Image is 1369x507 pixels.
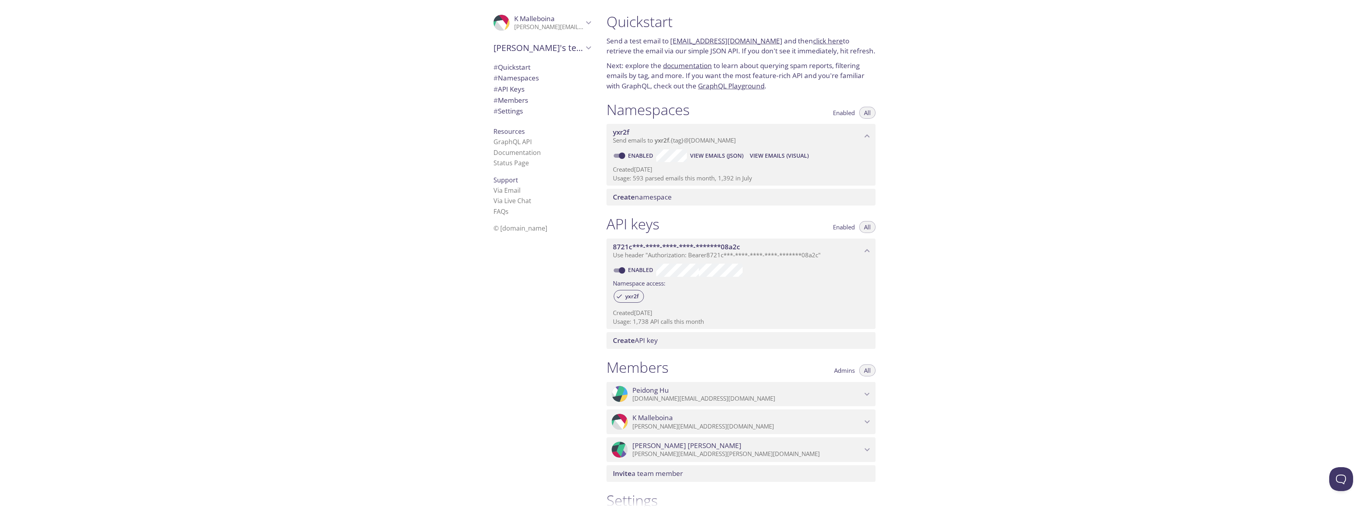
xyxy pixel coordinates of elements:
span: # [493,63,498,72]
button: All [859,107,876,119]
a: documentation [663,61,712,70]
span: # [493,96,498,105]
p: Created [DATE] [613,309,869,317]
p: [PERSON_NAME][EMAIL_ADDRESS][PERSON_NAME][DOMAIN_NAME] [632,450,862,458]
span: Support [493,176,518,184]
span: s [505,207,509,216]
p: [PERSON_NAME][EMAIL_ADDRESS][DOMAIN_NAME] [514,23,583,31]
h1: API keys [606,215,659,233]
a: click here [813,36,843,45]
a: Enabled [627,266,656,274]
div: K Malleboina [606,409,876,434]
span: Members [493,96,528,105]
div: Invite a team member [606,465,876,482]
span: Resources [493,127,525,136]
span: [PERSON_NAME] [PERSON_NAME] [632,441,741,450]
a: Via Live Chat [493,196,531,205]
span: Namespaces [493,73,539,82]
button: Enabled [828,221,860,233]
span: # [493,73,498,82]
div: Namespaces [487,72,597,84]
div: yxr2f namespace [606,124,876,149]
span: Create [613,192,635,202]
p: Send a test email to and then to retrieve the email via our simple JSON API. If you don't see it ... [606,36,876,56]
div: yxr2f [614,290,644,303]
span: [PERSON_NAME]'s team [493,42,583,53]
div: Peidong's team [487,37,597,58]
span: Create [613,336,635,345]
button: All [859,221,876,233]
span: View Emails (Visual) [750,151,809,161]
a: [EMAIL_ADDRESS][DOMAIN_NAME] [670,36,782,45]
div: Members [487,95,597,106]
button: Admins [829,364,860,376]
span: K Malleboina [514,14,555,23]
span: Quickstart [493,63,530,72]
span: # [493,106,498,115]
div: Create namespace [606,189,876,206]
p: Usage: 1,738 API calls this month [613,317,869,326]
p: [PERSON_NAME][EMAIL_ADDRESS][DOMAIN_NAME] [632,423,862,431]
div: Peidong Hu [606,382,876,407]
div: Tom Lee [606,437,876,462]
button: All [859,364,876,376]
a: Via Email [493,186,521,195]
span: API key [613,336,658,345]
span: API Keys [493,84,525,94]
div: Create API Key [606,332,876,349]
button: View Emails (Visual) [747,149,812,162]
span: namespace [613,192,672,202]
span: # [493,84,498,94]
span: © [DOMAIN_NAME] [493,224,547,233]
p: Created [DATE] [613,165,869,174]
a: Status Page [493,159,529,167]
a: GraphQL Playground [698,81,764,90]
div: API Keys [487,84,597,95]
p: Usage: 593 parsed emails this month, 1,392 in July [613,174,869,182]
iframe: Help Scout Beacon - Open [1329,467,1353,491]
span: Settings [493,106,523,115]
span: Peidong Hu [632,386,669,395]
h1: Quickstart [606,13,876,31]
a: GraphQL API [493,137,532,146]
div: Team Settings [487,106,597,117]
span: yxr2f [655,136,669,144]
span: Invite [613,469,632,478]
a: FAQ [493,207,509,216]
span: Send emails to . {tag} @[DOMAIN_NAME] [613,136,736,144]
div: K Malleboina [487,10,597,36]
button: Enabled [828,107,860,119]
h1: Namespaces [606,101,690,119]
span: yxr2f [613,127,629,137]
p: Next: explore the to learn about querying spam reports, filtering emails by tag, and more. If you... [606,61,876,91]
span: yxr2f [620,293,644,300]
a: Documentation [493,148,541,157]
p: [DOMAIN_NAME][EMAIL_ADDRESS][DOMAIN_NAME] [632,395,862,403]
span: View Emails (JSON) [690,151,743,161]
div: Quickstart [487,62,597,73]
span: K Malleboina [632,413,673,422]
h1: Members [606,358,669,376]
button: View Emails (JSON) [687,149,747,162]
a: Enabled [627,152,656,159]
label: Namespace access: [613,277,665,288]
span: a team member [613,469,683,478]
